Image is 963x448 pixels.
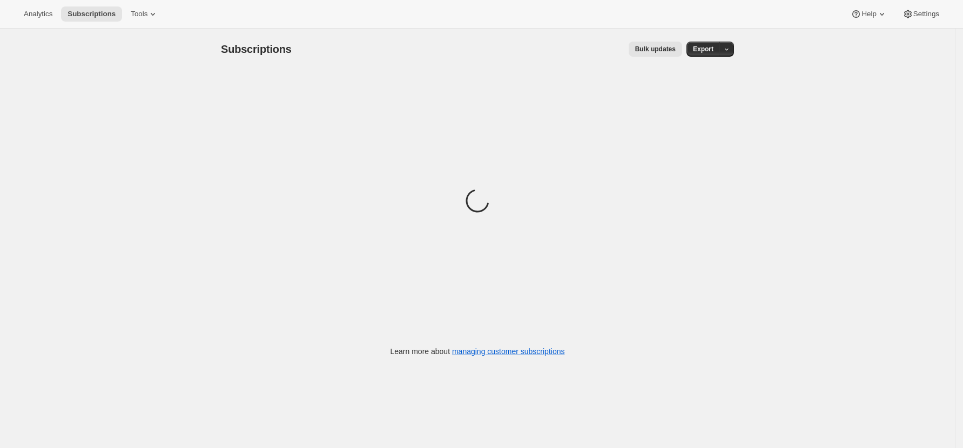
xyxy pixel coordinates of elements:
button: Analytics [17,6,59,22]
button: Help [844,6,893,22]
span: Bulk updates [635,45,676,53]
button: Settings [896,6,946,22]
span: Settings [913,10,939,18]
p: Learn more about [390,346,565,357]
button: Bulk updates [629,42,682,57]
span: Export [693,45,713,53]
span: Subscriptions [221,43,292,55]
span: Help [861,10,876,18]
span: Subscriptions [68,10,116,18]
button: Export [686,42,720,57]
button: Tools [124,6,165,22]
button: Subscriptions [61,6,122,22]
span: Tools [131,10,147,18]
span: Analytics [24,10,52,18]
a: managing customer subscriptions [452,347,565,356]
